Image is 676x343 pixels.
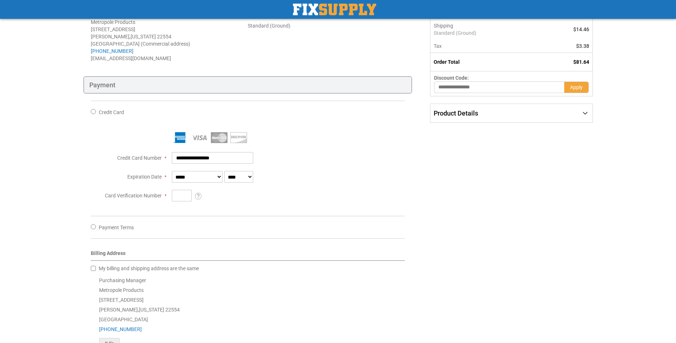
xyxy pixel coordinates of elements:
[172,132,188,143] img: American Express
[573,59,589,65] span: $81.64
[434,75,469,81] span: Discount Code:
[230,132,247,143] img: Discover
[99,326,142,332] a: [PHONE_NUMBER]
[211,132,228,143] img: MasterCard
[434,59,460,65] strong: Order Total
[91,48,133,54] a: [PHONE_NUMBER]
[139,307,164,313] span: [US_STATE]
[573,26,589,32] span: $14.46
[191,132,208,143] img: Visa
[434,29,537,37] span: Standard (Ground)
[91,55,171,61] span: [EMAIL_ADDRESS][DOMAIN_NAME]
[99,109,124,115] span: Credit Card
[293,4,376,15] img: Fix Industrial Supply
[91,11,248,62] address: Purchasing Manager Metropole Products [STREET_ADDRESS] [PERSON_NAME] , 22554 [GEOGRAPHIC_DATA] (C...
[576,43,589,49] span: $3.38
[91,250,405,261] div: Billing Address
[84,76,412,94] div: Payment
[570,84,583,90] span: Apply
[430,39,541,53] th: Tax
[248,22,405,29] div: Standard (Ground)
[105,193,162,198] span: Card Verification Number
[434,23,453,29] span: Shipping
[99,265,199,271] span: My billing and shipping address are the same
[564,81,589,93] button: Apply
[117,155,162,161] span: Credit Card Number
[99,225,134,230] span: Payment Terms
[131,34,156,39] span: [US_STATE]
[434,109,478,117] span: Product Details
[293,4,376,15] a: store logo
[127,174,162,180] span: Expiration Date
